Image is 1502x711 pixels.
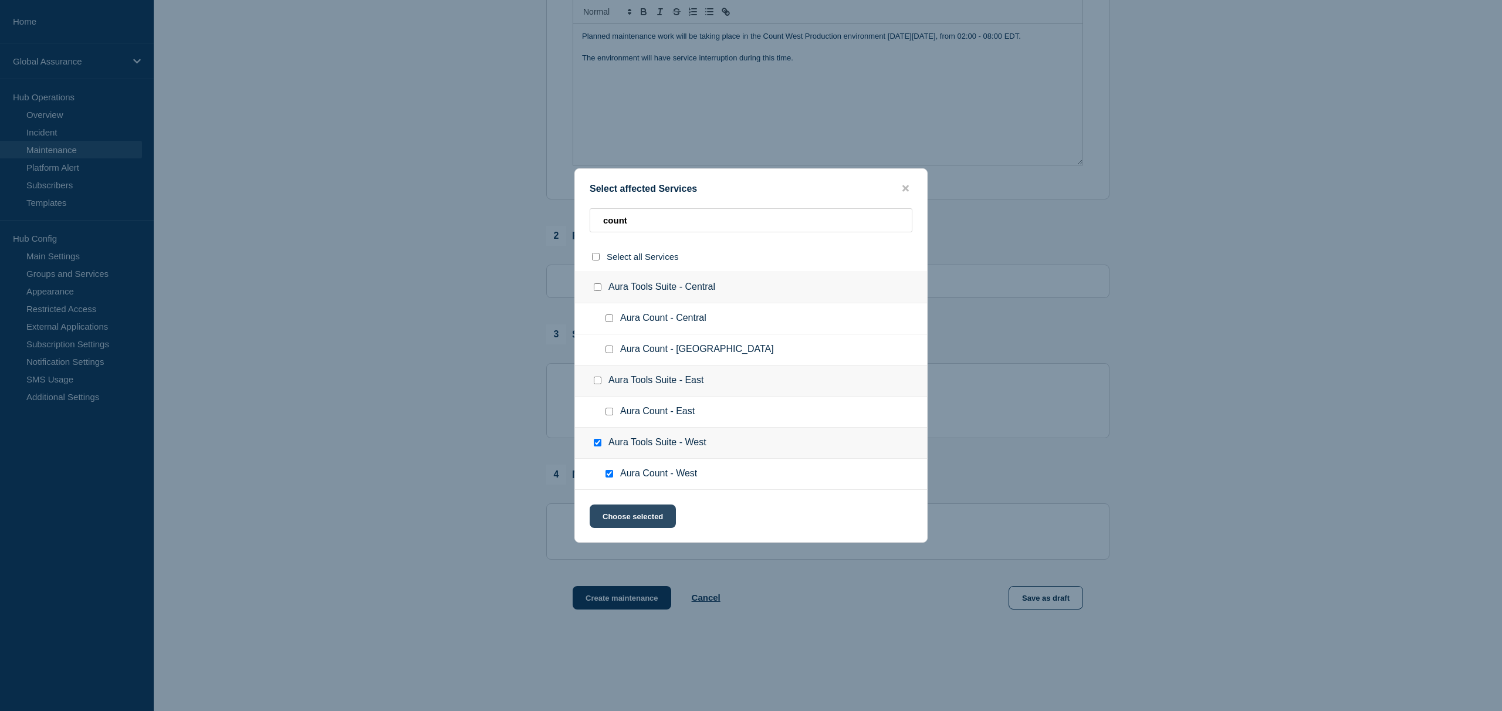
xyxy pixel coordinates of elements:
input: Aura Tools Suite - West checkbox [594,439,601,446]
button: close button [899,183,912,194]
input: Search [590,208,912,232]
span: Aura Count - East [620,406,695,418]
span: Aura Count - [GEOGRAPHIC_DATA] [620,344,774,355]
input: select all checkbox [592,253,600,260]
div: Aura Tools Suite - West [575,428,927,459]
input: Aura Tools Suite - Central checkbox [594,283,601,291]
div: Aura Tools Suite - Central [575,272,927,303]
span: Select all Services [607,252,679,262]
div: Aura Tools Suite - East [575,365,927,397]
span: Aura Count - West [620,468,697,480]
input: Aura Tools Suite - East checkbox [594,377,601,384]
input: Aura Count - Switzerland checkbox [605,346,613,353]
input: Aura Count - East checkbox [605,408,613,415]
span: Aura Count - Central [620,313,706,324]
button: Choose selected [590,505,676,528]
input: Aura Count - West checkbox [605,470,613,478]
input: Aura Count - Central checkbox [605,314,613,322]
div: Select affected Services [575,183,927,194]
